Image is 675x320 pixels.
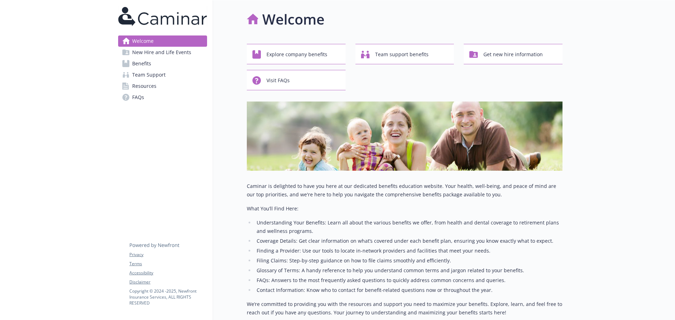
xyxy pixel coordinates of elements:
[132,47,191,58] span: New Hire and Life Events
[118,58,207,69] a: Benefits
[255,247,562,255] li: Finding a Provider: Use our tools to locate in-network providers and facilities that meet your ne...
[129,252,207,258] a: Privacy
[375,48,429,61] span: Team support benefits
[129,261,207,267] a: Terms
[266,74,290,87] span: Visit FAQs
[132,69,166,80] span: Team Support
[262,9,324,30] h1: Welcome
[118,80,207,92] a: Resources
[255,256,562,265] li: Filing Claims: Step-by-step guidance on how to file claims smoothly and efficiently.
[255,286,562,294] li: Contact Information: Know who to contact for benefit-related questions now or throughout the year.
[247,204,562,213] p: What You’ll Find Here:
[118,69,207,80] a: Team Support
[247,102,562,171] img: overview page banner
[464,44,562,64] button: Get new hire information
[247,300,562,317] p: We’re committed to providing you with the resources and support you need to maximize your benefit...
[255,276,562,285] li: FAQs: Answers to the most frequently asked questions to quickly address common concerns and queries.
[255,218,562,235] li: Understanding Your Benefits: Learn all about the various benefits we offer, from health and denta...
[118,47,207,58] a: New Hire and Life Events
[355,44,454,64] button: Team support benefits
[129,288,207,306] p: Copyright © 2024 - 2025 , Newfront Insurance Services, ALL RIGHTS RESERVED
[118,92,207,103] a: FAQs
[129,270,207,276] a: Accessibility
[247,182,562,199] p: Caminar is delighted to have you here at our dedicated benefits education website. Your health, w...
[247,70,346,90] button: Visit FAQs
[132,80,156,92] span: Resources
[266,48,327,61] span: Explore company benefits
[247,44,346,64] button: Explore company benefits
[129,279,207,285] a: Disclaimer
[255,237,562,245] li: Coverage Details: Get clear information on what’s covered under each benefit plan, ensuring you k...
[132,92,144,103] span: FAQs
[132,58,151,69] span: Benefits
[483,48,543,61] span: Get new hire information
[118,35,207,47] a: Welcome
[132,35,154,47] span: Welcome
[255,266,562,275] li: Glossary of Terms: A handy reference to help you understand common terms and jargon related to yo...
